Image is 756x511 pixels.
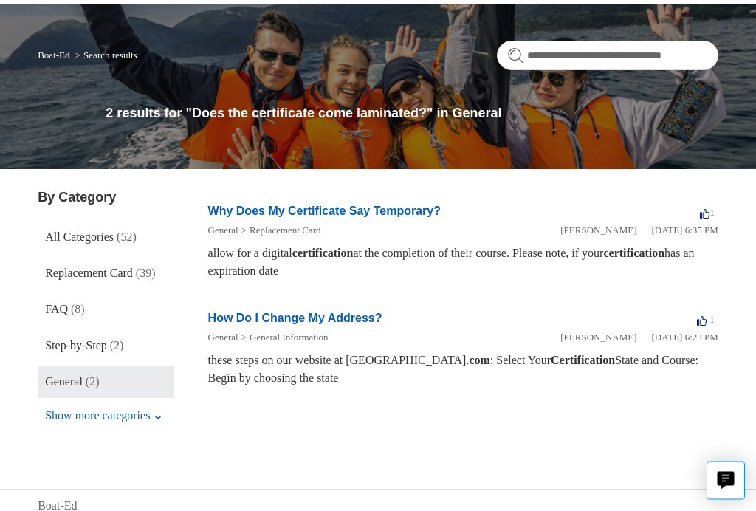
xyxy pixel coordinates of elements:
a: Replacement Card [250,225,320,236]
li: [PERSON_NAME] [560,224,636,239]
li: General [208,331,238,346]
li: General Information [238,331,329,346]
a: Why Does My Certificate Say Temporary? [208,205,441,218]
li: [PERSON_NAME] [560,331,636,346]
input: Search [497,41,718,71]
span: General [45,376,83,388]
li: General [208,224,238,239]
span: (52) [117,231,137,244]
a: General Information [250,332,328,343]
h1: 2 results for "Does the certificate come laminated?" in General [106,104,718,124]
div: these steps on our website at [GEOGRAPHIC_DATA]. : Select Your State and Course: Begin by choosin... [208,352,718,388]
span: 1 [700,208,715,219]
time: 01/05/2024, 18:35 [652,225,718,236]
button: Live chat [707,462,745,500]
a: Boat-Ed [38,50,69,61]
em: certification [292,247,354,260]
a: FAQ (8) [38,294,173,326]
span: -1 [697,315,715,326]
span: (39) [136,267,156,280]
a: General (2) [38,366,173,399]
span: (2) [86,376,100,388]
span: Step-by-Step [45,340,107,352]
span: FAQ [45,303,68,316]
span: All Categories [45,231,114,244]
time: 01/05/2024, 18:23 [652,332,718,343]
span: (2) [110,340,124,352]
span: (8) [71,303,85,316]
li: Search results [72,50,137,61]
a: All Categories (52) [38,222,173,254]
li: Boat-Ed [38,50,72,61]
a: General [208,225,238,236]
a: How Do I Change My Address? [208,312,382,325]
a: General [208,332,238,343]
em: certification [603,247,664,260]
em: com [469,354,489,367]
li: Replacement Card [238,224,321,239]
h3: By Category [38,188,173,208]
em: Certification [551,354,615,367]
button: Show more categories [38,402,170,431]
a: Step-by-Step (2) [38,330,173,363]
a: Replacement Card (39) [38,258,173,290]
div: allow for a digital at the completion of their course. Please note, if your has an expiration date [208,245,718,281]
span: Replacement Card [45,267,133,280]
